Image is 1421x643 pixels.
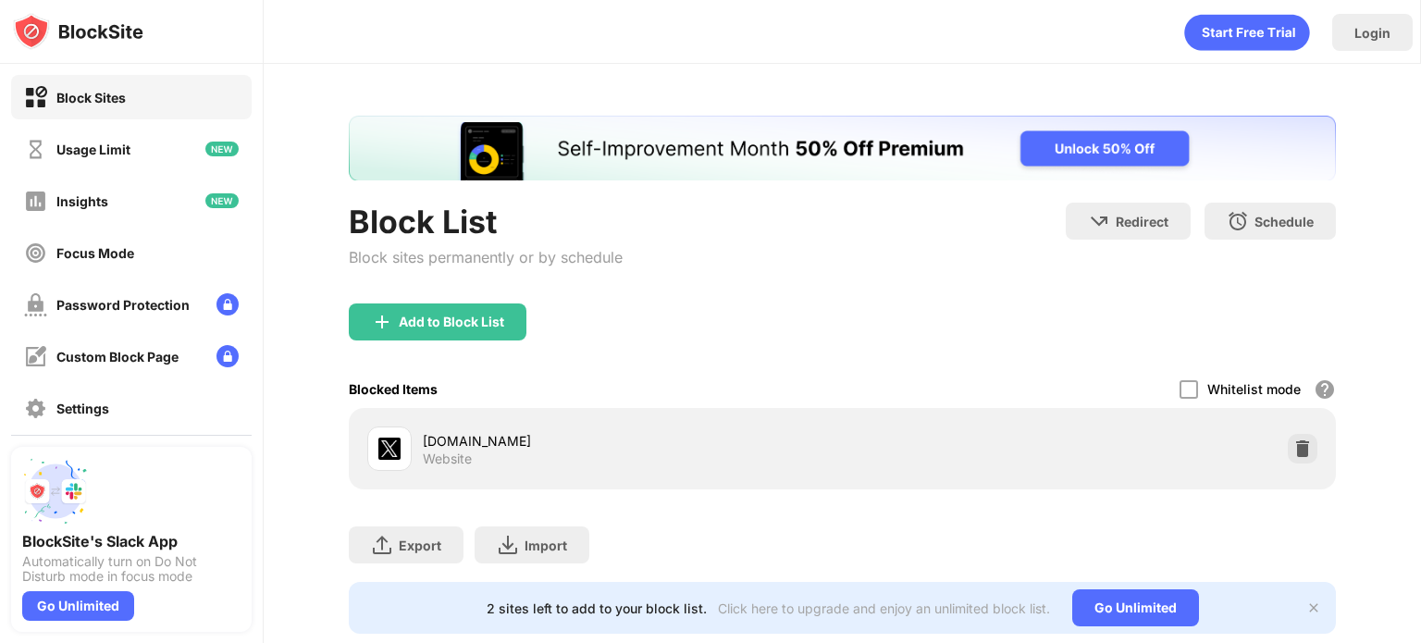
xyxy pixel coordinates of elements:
[56,349,179,365] div: Custom Block Page
[399,538,441,553] div: Export
[1354,25,1390,41] div: Login
[24,138,47,161] img: time-usage-off.svg
[56,245,134,261] div: Focus Mode
[349,248,623,266] div: Block sites permanently or by schedule
[1207,381,1301,397] div: Whitelist mode
[525,538,567,553] div: Import
[1072,589,1199,626] div: Go Unlimited
[24,397,47,420] img: settings-off.svg
[56,142,130,157] div: Usage Limit
[22,591,134,621] div: Go Unlimited
[349,381,438,397] div: Blocked Items
[487,600,707,616] div: 2 sites left to add to your block list.
[24,241,47,265] img: focus-off.svg
[216,345,239,367] img: lock-menu.svg
[22,532,241,550] div: BlockSite's Slack App
[13,13,143,50] img: logo-blocksite.svg
[423,451,472,467] div: Website
[1306,600,1321,615] img: x-button.svg
[1116,214,1168,229] div: Redirect
[1254,214,1314,229] div: Schedule
[349,203,623,241] div: Block List
[56,193,108,209] div: Insights
[1184,14,1310,51] div: animation
[22,458,89,525] img: push-slack.svg
[718,600,1050,616] div: Click here to upgrade and enjoy an unlimited block list.
[205,142,239,156] img: new-icon.svg
[56,297,190,313] div: Password Protection
[378,438,401,460] img: favicons
[423,431,842,451] div: [DOMAIN_NAME]
[24,190,47,213] img: insights-off.svg
[24,345,47,368] img: customize-block-page-off.svg
[349,116,1336,180] iframe: Banner
[24,293,47,316] img: password-protection-off.svg
[56,401,109,416] div: Settings
[24,86,47,109] img: block-on.svg
[216,293,239,315] img: lock-menu.svg
[399,315,504,329] div: Add to Block List
[22,554,241,584] div: Automatically turn on Do Not Disturb mode in focus mode
[205,193,239,208] img: new-icon.svg
[56,90,126,105] div: Block Sites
